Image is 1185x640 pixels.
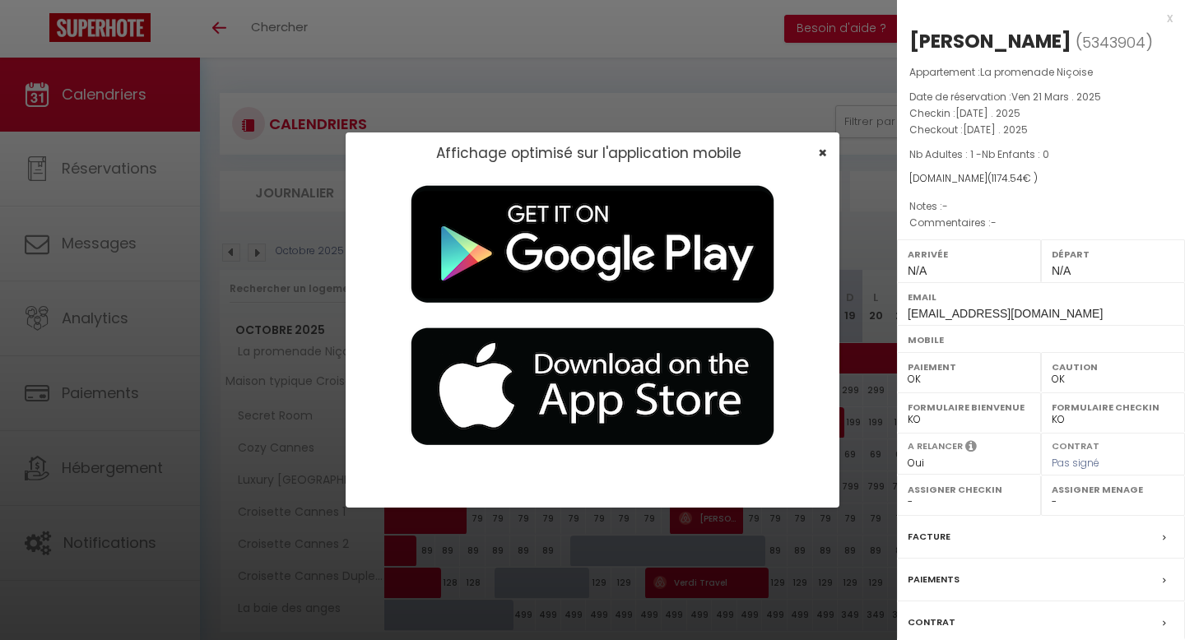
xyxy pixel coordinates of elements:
[982,147,1049,161] span: Nb Enfants : 0
[818,146,827,160] button: Close
[818,142,827,163] span: ×
[897,8,1173,28] div: x
[909,147,1049,161] span: Nb Adultes : 1 -
[1011,90,1101,104] span: Ven 21 Mars . 2025
[942,199,948,213] span: -
[908,528,950,545] label: Facture
[1076,30,1153,53] span: ( )
[992,171,1023,185] span: 1174.54
[963,123,1028,137] span: [DATE] . 2025
[909,105,1173,122] p: Checkin :
[909,64,1173,81] p: Appartement :
[909,122,1173,138] p: Checkout :
[1052,246,1174,262] label: Départ
[1082,32,1145,53] span: 5343904
[908,289,1174,305] label: Email
[955,106,1020,120] span: [DATE] . 2025
[1052,359,1174,375] label: Caution
[1052,264,1071,277] span: N/A
[908,439,963,453] label: A relancer
[909,215,1173,231] p: Commentaires :
[908,332,1174,348] label: Mobile
[909,28,1071,54] div: [PERSON_NAME]
[1052,481,1174,498] label: Assigner Menage
[991,216,997,230] span: -
[908,359,1030,375] label: Paiement
[908,399,1030,415] label: Formulaire Bienvenue
[1052,456,1099,470] span: Pas signé
[1052,399,1174,415] label: Formulaire Checkin
[965,439,977,457] i: Sélectionner OUI si vous souhaiter envoyer les séquences de messages post-checkout
[1052,439,1099,450] label: Contrat
[909,171,1173,187] div: [DOMAIN_NAME]
[908,264,927,277] span: N/A
[908,614,955,631] label: Contrat
[387,316,798,458] img: appStore
[908,246,1030,262] label: Arrivée
[908,307,1103,320] span: [EMAIL_ADDRESS][DOMAIN_NAME]
[436,145,741,161] h2: Affichage optimisé sur l'application mobile
[980,65,1093,79] span: La promenade Niçoise
[387,174,798,316] img: playMarket
[987,171,1038,185] span: ( € )
[908,571,960,588] label: Paiements
[909,198,1173,215] p: Notes :
[909,89,1173,105] p: Date de réservation :
[908,481,1030,498] label: Assigner Checkin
